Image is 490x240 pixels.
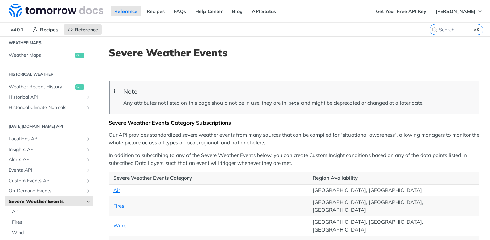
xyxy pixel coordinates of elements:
[308,184,479,196] td: [GEOGRAPHIC_DATA], [GEOGRAPHIC_DATA]
[86,199,91,204] button: Hide subpages for Severe Weather Events
[75,84,84,90] span: get
[9,167,84,174] span: Events API
[9,136,84,142] span: Locations API
[40,27,58,33] span: Recipes
[5,186,93,196] a: On-Demand EventsShow subpages for On-Demand Events
[86,105,91,110] button: Show subpages for Historical Climate Normals
[9,52,73,59] span: Weather Maps
[5,176,93,186] a: Custom Events APIShow subpages for Custom Events API
[9,188,84,194] span: On-Demand Events
[9,156,84,163] span: Alerts API
[123,88,473,96] div: Note
[12,229,91,236] span: Wind
[109,152,479,167] p: In addition to subscribing to any of the Severe Weather Events below, you can create Custom Insig...
[9,4,103,17] img: Tomorrow.io Weather API Docs
[432,6,487,16] button: [PERSON_NAME]
[9,146,84,153] span: Insights API
[12,208,91,215] span: Air
[113,222,127,229] a: Wind
[29,24,62,35] a: Recipes
[109,119,479,126] div: Severe Weather Events Category Subscriptions
[86,168,91,173] button: Show subpages for Events API
[109,47,479,59] h1: Severe Weather Events
[5,144,93,155] a: Insights APIShow subpages for Insights API
[308,196,479,216] td: [GEOGRAPHIC_DATA], [GEOGRAPHIC_DATA], [GEOGRAPHIC_DATA]
[372,6,430,16] a: Get Your Free API Key
[288,101,299,106] span: beta
[9,104,84,111] span: Historical Climate Normals
[5,50,93,61] a: Weather Mapsget
[432,27,437,32] svg: Search
[5,40,93,46] h2: Weather Maps
[64,24,102,35] a: Reference
[9,217,93,227] a: Fires
[113,203,124,209] a: Fires
[123,99,473,107] p: Any attributes not listed on this page should not be in use, they are in and might be deprecated ...
[228,6,246,16] a: Blog
[109,131,479,147] p: Our API provides standardized severe weather events from many sources that can be compiled for "s...
[9,177,84,184] span: Custom Events API
[143,6,168,16] a: Recipes
[113,187,120,193] a: Air
[308,216,479,236] td: [GEOGRAPHIC_DATA], [GEOGRAPHIC_DATA], [GEOGRAPHIC_DATA]
[5,71,93,78] h2: Historical Weather
[248,6,280,16] a: API Status
[86,188,91,194] button: Show subpages for On-Demand Events
[12,219,91,226] span: Fires
[170,6,190,16] a: FAQs
[5,134,93,144] a: Locations APIShow subpages for Locations API
[5,165,93,175] a: Events APIShow subpages for Events API
[436,8,475,14] span: [PERSON_NAME]
[9,84,73,90] span: Weather Recent History
[86,147,91,152] button: Show subpages for Insights API
[9,94,84,101] span: Historical API
[308,172,479,185] th: Region Availability
[75,53,84,58] span: get
[5,92,93,102] a: Historical APIShow subpages for Historical API
[109,172,308,185] th: Severe Weather Events Category
[5,103,93,113] a: Historical Climate NormalsShow subpages for Historical Climate Normals
[9,228,93,238] a: Wind
[5,155,93,165] a: Alerts APIShow subpages for Alerts API
[9,198,84,205] span: Severe Weather Events
[114,88,116,96] span: ℹ
[192,6,227,16] a: Help Center
[86,95,91,100] button: Show subpages for Historical API
[86,157,91,162] button: Show subpages for Alerts API
[5,123,93,130] h2: [DATE][DOMAIN_NAME] API
[7,24,27,35] span: v4.0.1
[473,26,481,33] kbd: ⌘K
[5,196,93,207] a: Severe Weather EventsHide subpages for Severe Weather Events
[86,136,91,142] button: Show subpages for Locations API
[9,207,93,217] a: Air
[111,6,141,16] a: Reference
[75,27,98,33] span: Reference
[5,82,93,92] a: Weather Recent Historyget
[86,178,91,184] button: Show subpages for Custom Events API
